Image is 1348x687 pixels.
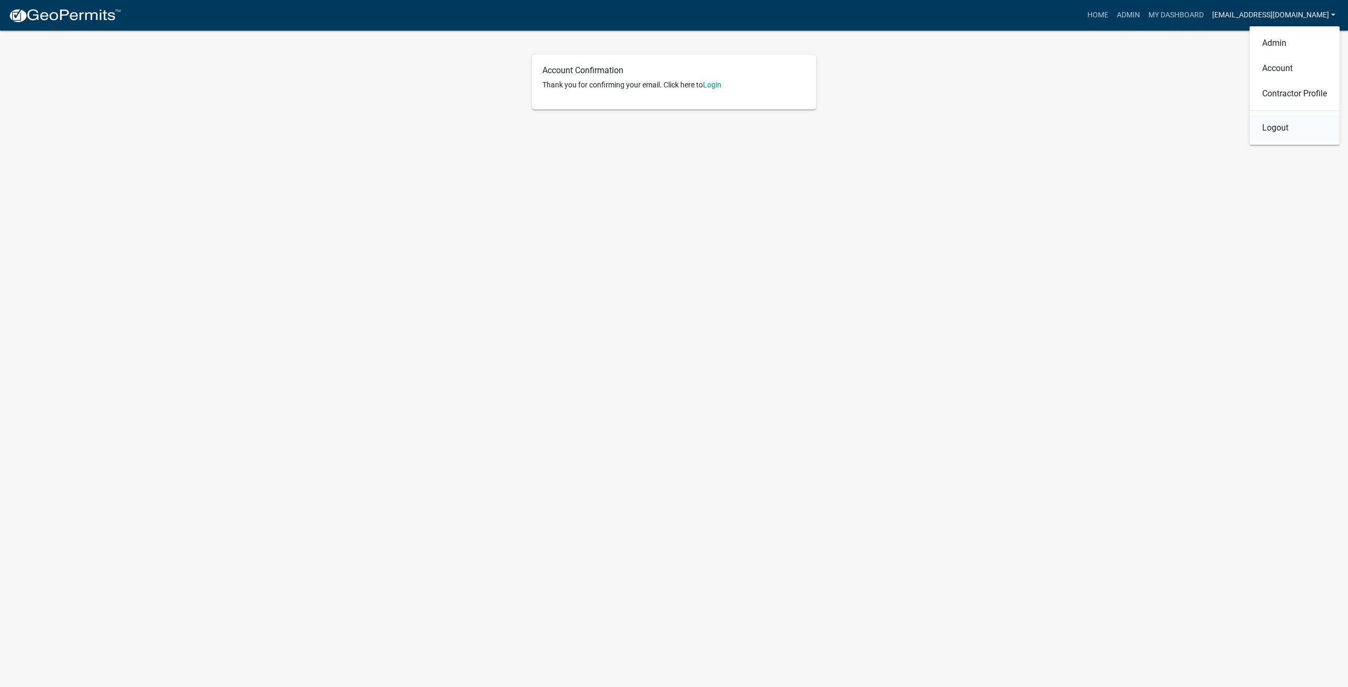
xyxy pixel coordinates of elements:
a: Login [703,81,721,89]
a: Contractor Profile [1250,81,1340,106]
a: Admin [1250,31,1340,56]
p: Thank you for confirming your email. Click here to [542,79,806,91]
a: [EMAIL_ADDRESS][DOMAIN_NAME] [1208,5,1340,25]
a: Account [1250,56,1340,81]
a: My Dashboard [1144,5,1208,25]
a: Home [1083,5,1113,25]
a: Logout [1250,115,1340,141]
a: Admin [1113,5,1144,25]
h6: Account Confirmation [542,65,806,75]
div: [EMAIL_ADDRESS][DOMAIN_NAME] [1250,26,1340,145]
